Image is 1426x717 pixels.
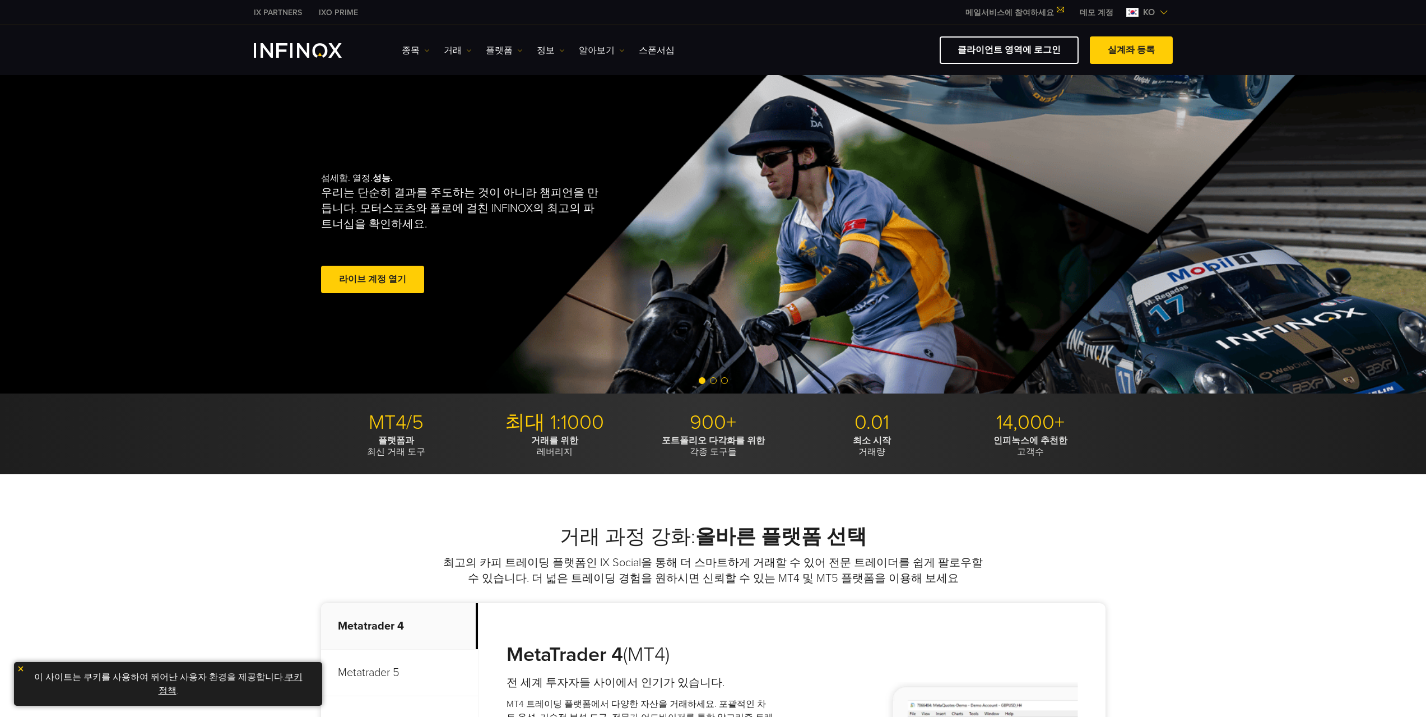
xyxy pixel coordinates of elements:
h2: 거래 과정 강화: [321,525,1106,549]
strong: 포트폴리오 다각화를 위한 [662,435,765,446]
p: 900+ [638,410,788,435]
strong: 인피녹스에 추천한 [993,435,1067,446]
strong: 올바른 플랫폼 선택 [695,525,867,549]
p: Metatrader 4 [321,603,478,650]
h4: 전 세계 투자자들 사이에서 인기가 있습니다. [507,675,774,691]
p: 거래량 [797,435,947,457]
p: 0.01 [797,410,947,435]
strong: 최소 시작 [853,435,891,446]
a: INFINOX Logo [254,43,368,58]
strong: 성능. [373,173,393,184]
p: 14,000+ [955,410,1106,435]
p: 고객수 [955,435,1106,457]
strong: MetaTrader 4 [507,642,623,667]
p: 이 사이트는 쿠키를 사용하여 뛰어난 사용자 환경을 제공합니다. . [20,668,317,700]
a: INFINOX [245,7,310,18]
a: INFINOX MENU [1071,7,1122,18]
span: Go to slide 3 [721,377,728,384]
a: 실계좌 등록 [1090,36,1173,64]
p: Metatrader 5 [321,650,478,696]
a: 메일서비스에 참여하세요 [957,8,1071,17]
p: 각종 도구들 [638,435,788,457]
a: 라이브 계정 열기 [321,266,424,293]
a: 클라이언트 영역에 로그인 [940,36,1079,64]
span: Go to slide 1 [699,377,705,384]
p: MT4/5 [321,410,471,435]
span: Go to slide 2 [710,377,717,384]
p: 최신 거래 도구 [321,435,471,457]
p: 최고의 카피 트레이딩 플랫폼인 IX Social을 통해 더 스마트하게 거래할 수 있어 전문 트레이더를 쉽게 팔로우할 수 있습니다. 더 넓은 트레이딩 경험을 원하시면 신뢰할 수... [442,555,985,586]
strong: 거래를 위한 [531,435,578,446]
a: 알아보기 [579,44,625,57]
p: 최대 1:1000 [480,410,630,435]
a: INFINOX [310,7,366,18]
img: yellow close icon [17,665,25,673]
a: 스폰서십 [639,44,675,57]
p: 우리는 단순히 결과를 주도하는 것이 아니라 챔피언을 만듭니다. 모터스포츠와 폴로에 걸친 INFINOX의 최고의 파트너십을 확인하세요. [321,185,603,232]
a: 정보 [537,44,565,57]
h3: (MT4) [507,642,774,667]
p: 레버리지 [480,435,630,457]
a: 플랫폼 [486,44,523,57]
span: ko [1139,6,1159,19]
div: 섬세함. 열정. [321,155,674,314]
a: 거래 [444,44,472,57]
strong: 플랫폼과 [378,435,414,446]
a: 종목 [402,44,430,57]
